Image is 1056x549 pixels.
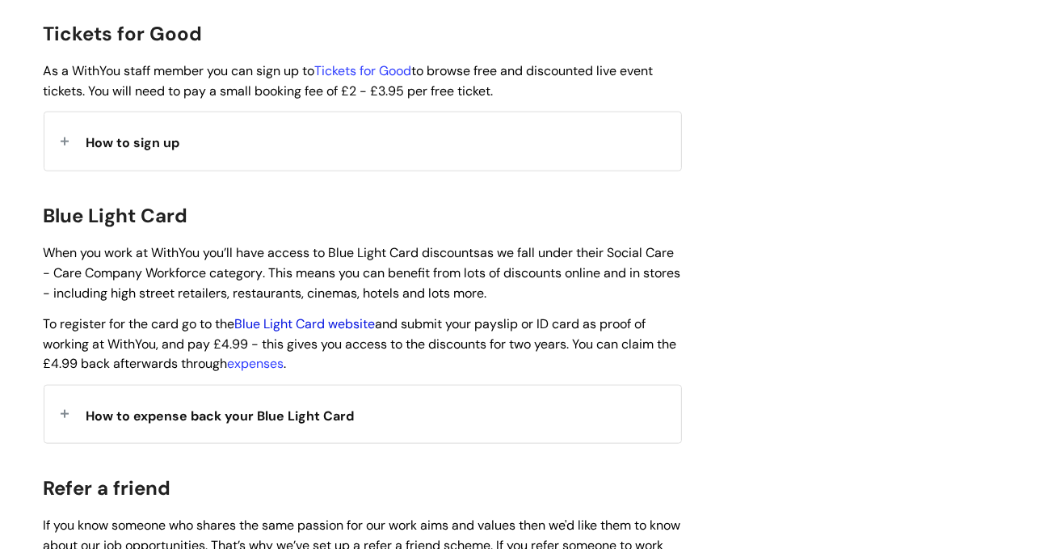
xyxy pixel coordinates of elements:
span: Blue Light Card [44,203,188,228]
span: as we fall under their Social Care - Care Company Workforce category [44,244,675,281]
a: Tickets for Good [315,62,412,79]
span: As a WithYou staff member you can sign up to to browse free and discounted live event tickets. Yo... [44,62,654,99]
a: Blue Light Card website [235,315,376,332]
span: How to expense back your Blue Light Card [86,408,355,424]
span: Refer a friend [44,475,171,500]
span: How to sign up [86,134,180,151]
span: To register for the card go to the and submit your payslip or ID card as proof of working at With... [44,315,677,373]
a: expenses [228,355,284,372]
span: Tickets for Good [44,21,203,46]
span: When you work at WithYou you’ll have access to Blue Light Card discounts . This means you can ben... [44,244,681,302]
